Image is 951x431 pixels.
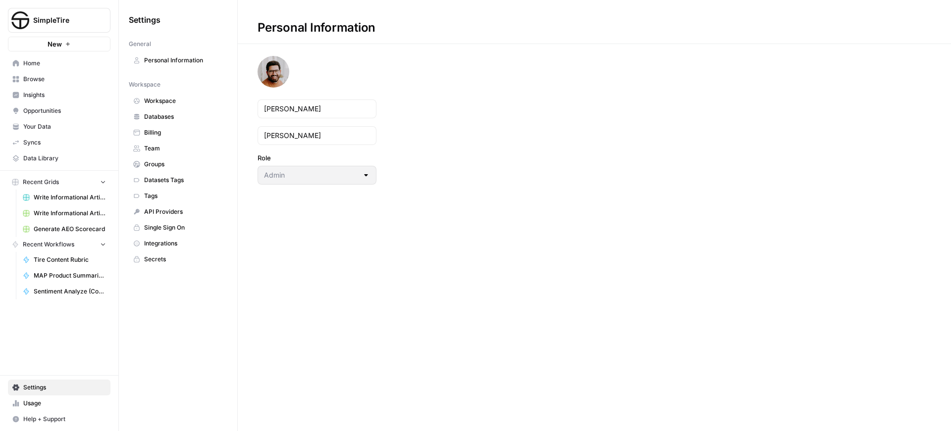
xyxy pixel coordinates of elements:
span: Data Library [23,154,106,163]
a: API Providers [129,204,227,220]
a: Tire Content Rubric [18,252,110,268]
a: Datasets Tags [129,172,227,188]
span: Databases [144,112,223,121]
img: avatar [258,56,289,88]
span: Billing [144,128,223,137]
span: Tags [144,192,223,200]
span: SimpleTire [33,15,93,25]
span: Team [144,144,223,153]
span: Datasets Tags [144,176,223,185]
span: Workspace [144,96,223,105]
span: Single Sign On [144,223,223,232]
div: Personal Information [238,20,395,36]
a: Groups [129,156,227,172]
span: Workspace [129,80,160,89]
span: Personal Information [144,56,223,65]
a: Single Sign On [129,220,227,236]
a: Settings [8,380,110,395]
a: Tags [129,188,227,204]
label: Role [258,153,376,163]
a: Write Informational Articles [DATE] [18,190,110,205]
span: Sentiment Analyze (Conversation Level) [34,287,106,296]
button: Workspace: SimpleTire [8,8,110,33]
span: Recent Workflows [23,240,74,249]
span: Syncs [23,138,106,147]
button: Recent Workflows [8,237,110,252]
span: Insights [23,91,106,99]
span: Integrations [144,239,223,248]
a: Data Library [8,150,110,166]
span: Write Informational Articles [DATE] [34,193,106,202]
span: New [48,39,62,49]
a: MAP Product Summarization [18,268,110,284]
span: General [129,40,151,48]
span: Your Data [23,122,106,131]
img: SimpleTire Logo [11,11,29,29]
span: Settings [23,383,106,392]
span: Generate AEO Scorecard [34,225,106,234]
a: Sentiment Analyze (Conversation Level) [18,284,110,299]
a: Integrations [129,236,227,251]
span: Home [23,59,106,68]
span: Tire Content Rubric [34,255,106,264]
a: Home [8,55,110,71]
span: Help + Support [23,415,106,424]
a: Team [129,141,227,156]
a: Databases [129,109,227,125]
button: Help + Support [8,411,110,427]
a: Browse [8,71,110,87]
a: Personal Information [129,52,227,68]
a: Syncs [8,135,110,150]
a: Generate AEO Scorecard [18,221,110,237]
a: Opportunities [8,103,110,119]
span: MAP Product Summarization [34,271,106,280]
span: Recent Grids [23,178,59,187]
a: Write Informational Articles [DATE] [18,205,110,221]
span: Usage [23,399,106,408]
a: Billing [129,125,227,141]
span: Write Informational Articles [DATE] [34,209,106,218]
a: Usage [8,395,110,411]
span: Opportunities [23,106,106,115]
span: Browse [23,75,106,84]
span: Secrets [144,255,223,264]
a: Your Data [8,119,110,135]
a: Secrets [129,251,227,267]
button: New [8,37,110,51]
span: Settings [129,14,160,26]
button: Recent Grids [8,175,110,190]
a: Insights [8,87,110,103]
span: API Providers [144,207,223,216]
a: Workspace [129,93,227,109]
span: Groups [144,160,223,169]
